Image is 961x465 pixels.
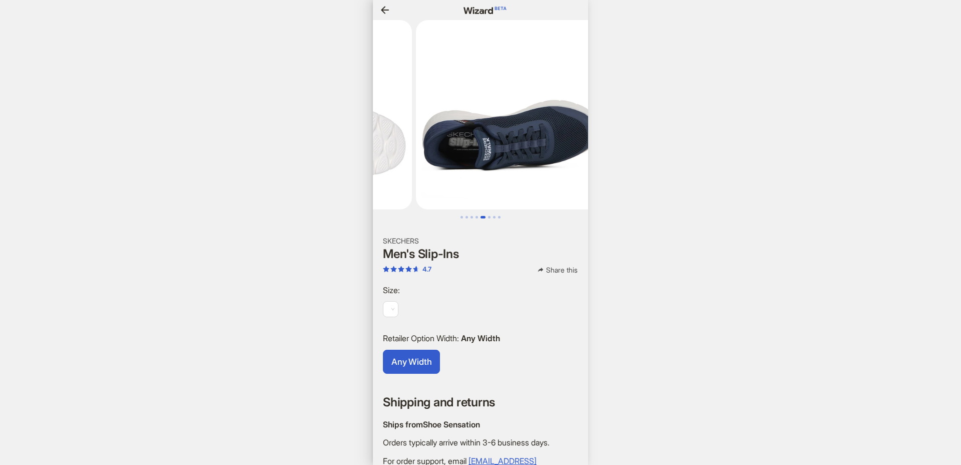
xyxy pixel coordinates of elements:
div: 4.7 [422,265,431,274]
button: Share this [529,265,586,275]
p: Orders typically arrive within 3-6 business days. [383,437,578,448]
img: Men's Slip-Ins Men's Slip-Ins image 5 [416,20,605,209]
button: Go to slide 8 [498,216,501,218]
h2: Shipping and returns [383,396,578,409]
button: Go to slide 4 [475,216,478,218]
span: star [390,266,397,273]
span: Any Width [391,357,431,367]
button: Go to slide 5 [480,216,486,218]
span: star [383,266,389,273]
button: Go to slide 1 [460,216,463,218]
span: Any Width [461,333,500,343]
div: 4.7 out of 5 stars [383,265,431,274]
h2: SKECHERS [383,237,578,246]
span: star [413,266,419,273]
button: Go to slide 3 [470,216,473,218]
label: available [383,350,440,374]
button: Go to slide 7 [493,216,496,218]
span: Share this [546,266,578,275]
span: star [398,266,404,273]
button: Go to slide 6 [488,216,491,218]
button: Go to slide 2 [465,216,468,218]
span: Size : [383,285,400,295]
span: star [405,266,412,273]
span: Ships from Shoe Sensation [383,419,480,430]
h1: Men's Slip-Ins [383,248,578,261]
span: Retailer Option Width : [383,333,461,343]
